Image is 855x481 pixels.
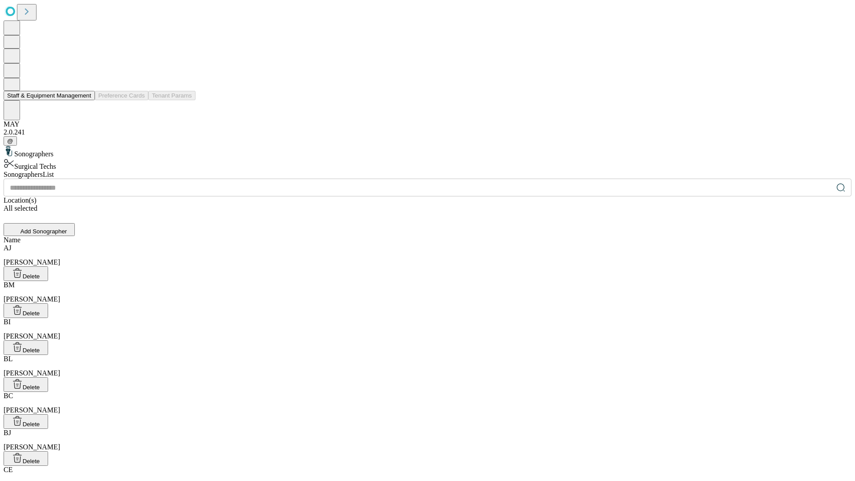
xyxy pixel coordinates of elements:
[4,392,13,399] span: BC
[4,355,12,363] span: BL
[4,281,851,303] div: [PERSON_NAME]
[4,318,11,326] span: BI
[4,91,95,100] button: Staff & Equipment Management
[4,128,851,136] div: 2.0.241
[4,414,48,429] button: Delete
[23,458,40,465] span: Delete
[7,138,13,144] span: @
[4,244,12,252] span: AJ
[4,146,851,158] div: Sonographers
[4,196,37,204] span: Location(s)
[20,228,67,235] span: Add Sonographer
[95,91,148,100] button: Preference Cards
[4,318,851,340] div: [PERSON_NAME]
[23,384,40,391] span: Delete
[4,340,48,355] button: Delete
[4,223,75,236] button: Add Sonographer
[4,466,12,473] span: CE
[4,158,851,171] div: Surgical Techs
[4,136,17,146] button: @
[148,91,195,100] button: Tenant Params
[23,273,40,280] span: Delete
[4,429,11,436] span: BJ
[4,281,15,289] span: BM
[4,392,851,414] div: [PERSON_NAME]
[4,171,851,179] div: Sonographers List
[4,244,851,266] div: [PERSON_NAME]
[4,303,48,318] button: Delete
[4,451,48,466] button: Delete
[23,421,40,428] span: Delete
[4,355,851,377] div: [PERSON_NAME]
[4,204,851,212] div: All selected
[23,310,40,317] span: Delete
[4,377,48,392] button: Delete
[23,347,40,354] span: Delete
[4,429,851,451] div: [PERSON_NAME]
[4,120,851,128] div: MAY
[4,266,48,281] button: Delete
[4,236,851,244] div: Name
